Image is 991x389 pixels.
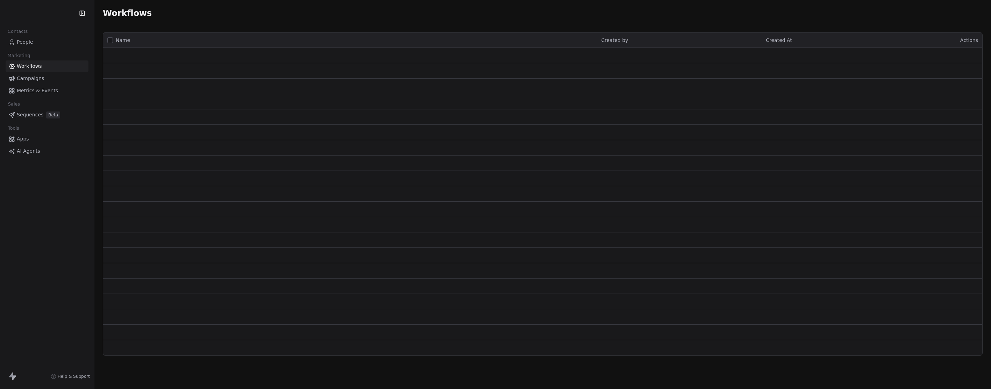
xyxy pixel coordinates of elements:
span: Workflows [103,8,152,18]
span: Help & Support [58,374,90,379]
span: Actions [960,37,978,43]
span: Name [116,37,130,44]
span: AI Agents [17,147,40,155]
span: Sales [5,99,23,109]
a: People [6,36,88,48]
span: People [17,38,33,46]
span: Contacts [5,26,31,37]
span: Created by [601,37,628,43]
span: Sequences [17,111,43,118]
span: Metrics & Events [17,87,58,94]
a: Metrics & Events [6,85,88,96]
a: Workflows [6,60,88,72]
span: Marketing [5,50,33,61]
a: SequencesBeta [6,109,88,121]
span: Workflows [17,63,42,70]
a: Apps [6,133,88,145]
a: Campaigns [6,73,88,84]
span: Tools [5,123,22,134]
span: Beta [46,111,60,118]
span: Created At [766,37,792,43]
a: AI Agents [6,145,88,157]
span: Apps [17,135,29,143]
a: Help & Support [51,374,90,379]
span: Campaigns [17,75,44,82]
